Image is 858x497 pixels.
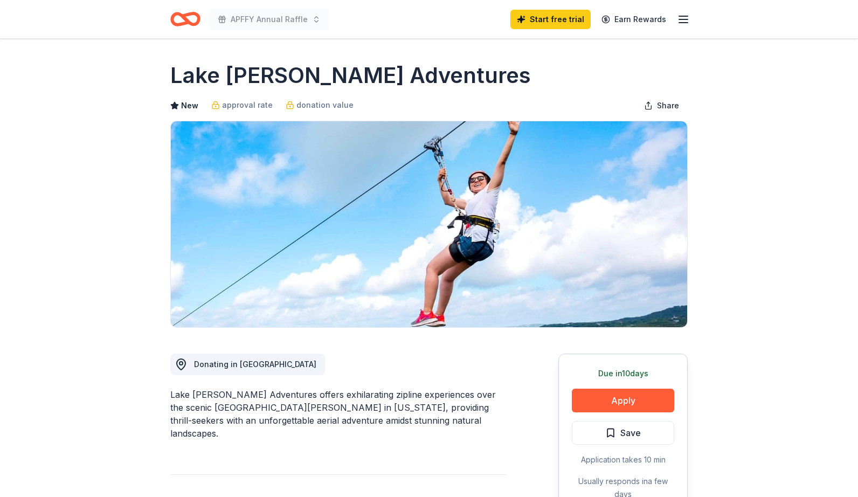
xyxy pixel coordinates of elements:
div: Due in 10 days [572,367,674,380]
span: Donating in [GEOGRAPHIC_DATA] [194,360,316,369]
h1: Lake [PERSON_NAME] Adventures [170,60,531,91]
span: donation value [296,99,354,112]
a: Home [170,6,200,32]
span: APFFY Annual Raffle [231,13,308,26]
div: Lake [PERSON_NAME] Adventures offers exhilarating zipline experiences over the scenic [GEOGRAPHIC... [170,388,507,440]
a: Earn Rewards [595,10,673,29]
button: Share [635,95,688,116]
button: Apply [572,389,674,412]
a: donation value [286,99,354,112]
a: Start free trial [510,10,591,29]
button: Save [572,421,674,445]
span: New [181,99,198,112]
span: approval rate [222,99,273,112]
div: Application takes 10 min [572,453,674,466]
img: Image for Lake Travis Zipline Adventures [171,121,687,327]
a: approval rate [211,99,273,112]
button: APFFY Annual Raffle [209,9,329,30]
span: Share [657,99,679,112]
span: Save [620,426,641,440]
